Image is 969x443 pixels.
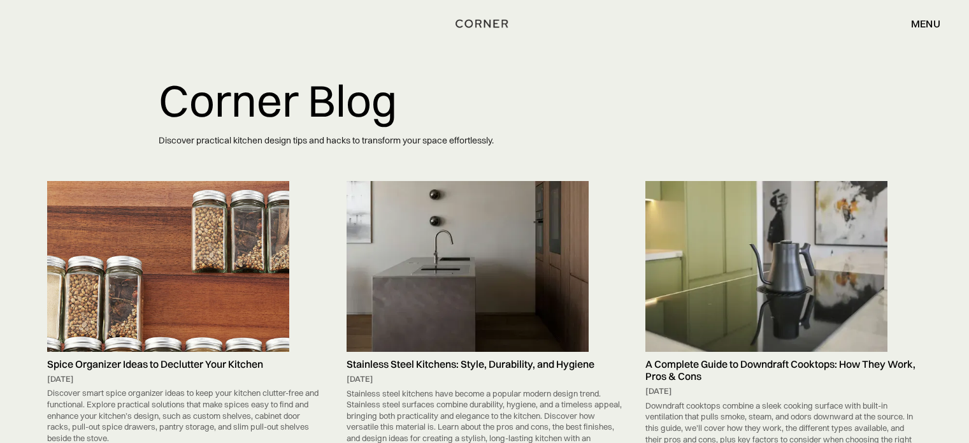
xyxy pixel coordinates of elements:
a: home [451,15,517,32]
div: [DATE] [47,374,324,385]
div: [DATE] [347,374,623,385]
h5: Stainless Steel Kitchens: Style, Durability, and Hygiene [347,358,623,370]
div: menu [898,13,940,34]
div: [DATE] [645,386,922,397]
p: Discover practical kitchen design tips and hacks to transform your space effortlessly. [159,125,811,156]
div: menu [911,18,940,29]
h5: A Complete Guide to Downdraft Cooktops: How They Work, Pros & Cons [645,358,922,382]
h5: Spice Organizer Ideas to Declutter Your Kitchen [47,358,324,370]
h1: Corner Blog [159,76,811,125]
